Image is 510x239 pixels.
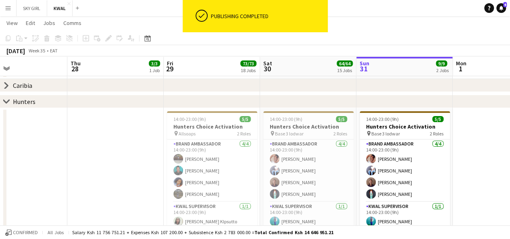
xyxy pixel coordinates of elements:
button: KWAL [47,0,73,16]
div: Hunters [13,98,35,106]
span: 4 [503,2,507,7]
app-job-card: 14:00-23:00 (9h)5/5Hunters Choice Activation Allsoaps2 RolesBrand Ambassador4/414:00-23:00 (9h)[P... [167,111,257,229]
span: 1 [455,64,466,73]
span: Edit [26,19,35,27]
span: All jobs [46,229,65,235]
app-job-card: 14:00-23:00 (9h)5/5Hunters Choice Activation Base 3 lodwar2 RolesBrand Ambassador4/414:00-23:00 (... [263,111,354,229]
span: View [6,19,18,27]
h3: Hunters Choice Activation [263,123,354,130]
app-card-role: KWAL SUPERVISOR1/114:00-23:00 (9h)[PERSON_NAME] [263,202,354,229]
div: 1 Job [149,67,160,73]
div: Salary Ksh 11 756 751.21 + Expenses Ksh 107 200.00 + Subsistence Ksh 2 783 000.00 = [72,229,333,235]
span: Mon [456,60,466,67]
span: Thu [71,60,81,67]
a: Jobs [40,18,58,28]
span: 2 Roles [430,131,443,137]
div: 15 Jobs [337,67,352,73]
span: Jobs [43,19,55,27]
app-card-role: Brand Ambassador4/414:00-23:00 (9h)[PERSON_NAME][PERSON_NAME][PERSON_NAME][PERSON_NAME] [263,139,354,202]
h3: Hunters Choice Activation [167,123,257,130]
a: 4 [496,3,506,13]
span: 31 [358,64,369,73]
div: 18 Jobs [241,67,256,73]
div: [DATE] [6,47,25,55]
span: 14:00-23:00 (9h) [173,116,206,122]
span: 2 Roles [237,131,251,137]
h3: Hunters Choice Activation [360,123,450,130]
span: 3/3 [149,60,160,67]
a: Comms [60,18,85,28]
span: 2 Roles [333,131,347,137]
span: 14:00-23:00 (9h) [366,116,399,122]
span: Base 3 lodwar [275,131,304,137]
span: 64/64 [337,60,353,67]
span: Allsoaps [179,131,196,137]
div: EAT [50,48,58,54]
app-card-role: KWAL SUPERVISOR1/114:00-23:00 (9h)[PERSON_NAME] [360,202,450,229]
span: Sat [263,60,272,67]
span: 14:00-23:00 (9h) [270,116,302,122]
a: View [3,18,21,28]
span: Comms [63,19,81,27]
a: Edit [23,18,38,28]
app-card-role: Brand Ambassador4/414:00-23:00 (9h)[PERSON_NAME][PERSON_NAME][PERSON_NAME][PERSON_NAME] [360,139,450,202]
span: 5/5 [432,116,443,122]
app-job-card: 14:00-23:00 (9h)5/5Hunters Choice Activation Base 3 lodwar2 RolesBrand Ambassador4/414:00-23:00 (... [360,111,450,229]
span: 29 [166,64,173,73]
span: 30 [262,64,272,73]
span: 5/5 [239,116,251,122]
button: Confirmed [4,228,39,237]
span: Fri [167,60,173,67]
div: 2 Jobs [436,67,449,73]
app-card-role: KWAL SUPERVISOR1/114:00-23:00 (9h)[PERSON_NAME] KIpsutto [167,202,257,229]
span: Total Confirmed Ksh 14 646 951.21 [254,229,333,235]
div: Publishing completed [211,12,325,20]
span: 73/73 [240,60,256,67]
app-card-role: Brand Ambassador4/414:00-23:00 (9h)[PERSON_NAME][PERSON_NAME][PERSON_NAME][PERSON_NAME] [167,139,257,202]
span: Week 35 [27,48,47,54]
span: 9/9 [436,60,447,67]
span: 28 [69,64,81,73]
span: 5/5 [336,116,347,122]
span: Confirmed [13,230,38,235]
span: Sun [360,60,369,67]
div: Caribia [13,81,32,89]
span: Base 3 lodwar [371,131,400,137]
button: SKY GIRL [17,0,47,16]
